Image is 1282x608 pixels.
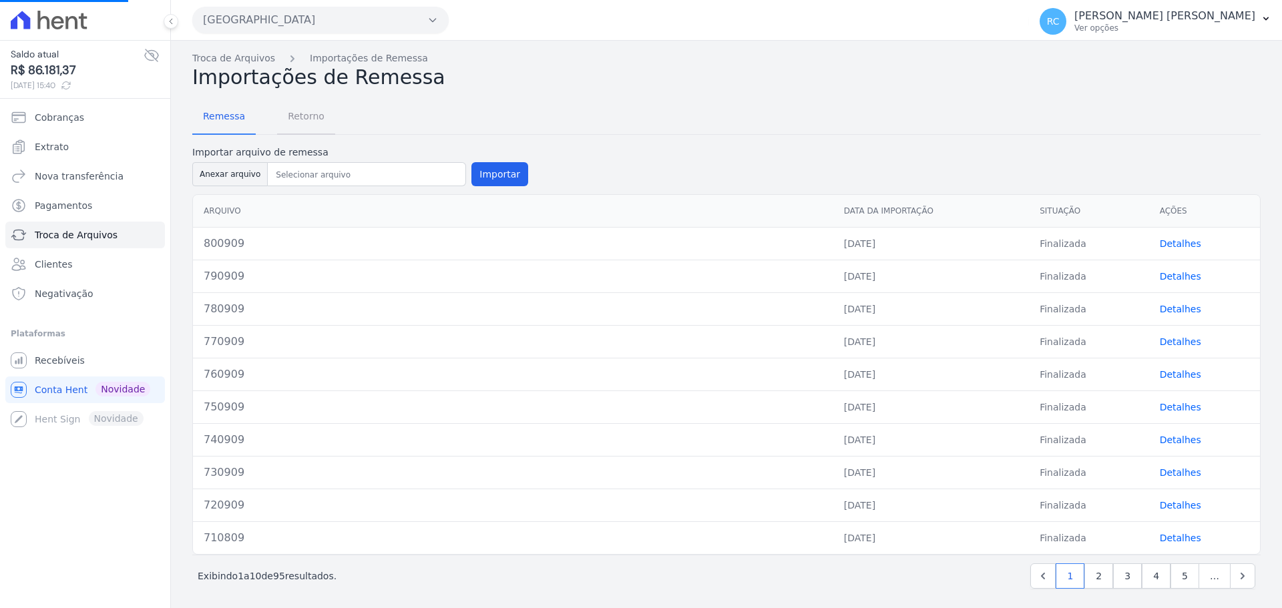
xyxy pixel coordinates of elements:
a: Previous [1030,563,1056,589]
button: Anexar arquivo [192,162,268,186]
div: 750909 [204,399,823,415]
button: Importar [471,162,528,186]
a: Detalhes [1160,271,1201,282]
div: 760909 [204,366,823,382]
div: 800909 [204,236,823,252]
label: Importar arquivo de remessa [192,145,528,160]
td: [DATE] [833,390,1029,423]
span: [DATE] 15:40 [11,79,144,91]
td: Finalizada [1029,358,1148,390]
span: Retorno [280,103,333,129]
div: 770909 [204,334,823,350]
div: 790909 [204,268,823,284]
button: [GEOGRAPHIC_DATA] [192,7,449,33]
td: [DATE] [833,521,1029,554]
span: Remessa [195,103,253,129]
a: Remessa [192,100,256,135]
td: Finalizada [1029,423,1148,456]
td: Finalizada [1029,456,1148,489]
a: Detalhes [1160,369,1201,380]
a: Extrato [5,133,165,160]
h2: Importações de Remessa [192,65,1261,89]
td: [DATE] [833,292,1029,325]
div: 780909 [204,301,823,317]
span: Pagamentos [35,199,92,212]
td: [DATE] [833,456,1029,489]
a: 4 [1142,563,1170,589]
div: 720909 [204,497,823,513]
a: Troca de Arquivos [192,51,275,65]
td: Finalizada [1029,390,1148,423]
span: 1 [238,571,244,581]
nav: Sidebar [11,104,160,432]
input: Selecionar arquivo [270,167,463,183]
span: Conta Hent [35,383,87,396]
th: Data da Importação [833,195,1029,228]
td: Finalizada [1029,227,1148,260]
span: Recebíveis [35,354,85,367]
td: Finalizada [1029,260,1148,292]
a: Detalhes [1160,238,1201,249]
a: Recebíveis [5,347,165,374]
a: Detalhes [1160,304,1201,314]
p: Exibindo a de resultados. [198,569,337,583]
a: Importações de Remessa [310,51,428,65]
span: Nova transferência [35,170,124,183]
a: 1 [1056,563,1084,589]
span: Cobranças [35,111,84,124]
p: [PERSON_NAME] [PERSON_NAME] [1074,9,1255,23]
td: [DATE] [833,358,1029,390]
button: RC [PERSON_NAME] [PERSON_NAME] Ver opções [1029,3,1282,40]
span: … [1199,563,1231,589]
a: Clientes [5,251,165,278]
td: [DATE] [833,260,1029,292]
span: 10 [250,571,262,581]
span: R$ 86.181,37 [11,61,144,79]
span: Clientes [35,258,72,271]
td: [DATE] [833,423,1029,456]
a: Retorno [277,100,335,135]
a: Detalhes [1160,336,1201,347]
th: Arquivo [193,195,833,228]
a: 3 [1113,563,1142,589]
span: Novidade [95,382,150,396]
td: Finalizada [1029,489,1148,521]
a: 2 [1084,563,1113,589]
th: Ações [1149,195,1260,228]
td: [DATE] [833,325,1029,358]
div: Plataformas [11,326,160,342]
span: Saldo atual [11,47,144,61]
span: Negativação [35,287,93,300]
a: Pagamentos [5,192,165,219]
td: [DATE] [833,227,1029,260]
a: Cobranças [5,104,165,131]
td: Finalizada [1029,521,1148,554]
div: 730909 [204,465,823,481]
a: Detalhes [1160,467,1201,478]
span: Extrato [35,140,69,154]
td: [DATE] [833,489,1029,521]
div: 710809 [204,530,823,546]
a: Detalhes [1160,500,1201,511]
a: Conta Hent Novidade [5,376,165,403]
nav: Breadcrumb [192,51,1261,65]
span: 95 [273,571,285,581]
a: 5 [1170,563,1199,589]
a: Troca de Arquivos [5,222,165,248]
a: Detalhes [1160,402,1201,412]
span: Troca de Arquivos [35,228,118,242]
th: Situação [1029,195,1148,228]
a: Nova transferência [5,163,165,190]
p: Ver opções [1074,23,1255,33]
td: Finalizada [1029,325,1148,358]
a: Detalhes [1160,434,1201,445]
div: 740909 [204,432,823,448]
a: Negativação [5,280,165,307]
span: RC [1047,17,1060,26]
a: Next [1230,563,1255,589]
a: Detalhes [1160,533,1201,543]
td: Finalizada [1029,292,1148,325]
